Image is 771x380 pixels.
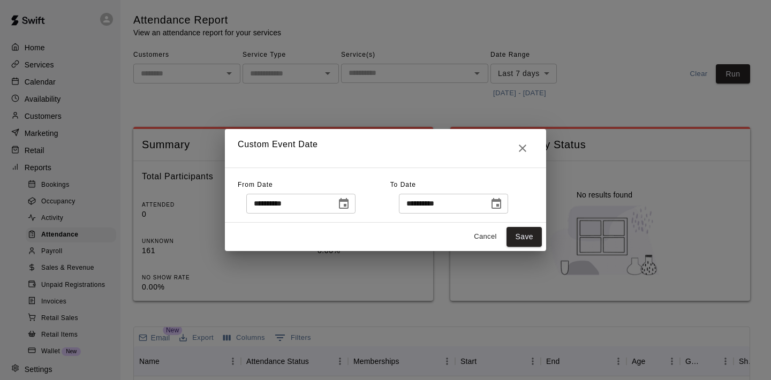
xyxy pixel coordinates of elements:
[512,138,533,159] button: Close
[468,229,502,245] button: Cancel
[225,129,546,168] h2: Custom Event Date
[238,181,273,188] span: From Date
[486,193,507,215] button: Choose date, selected date is Sep 17, 2025
[390,181,416,188] span: To Date
[333,193,354,215] button: Choose date, selected date is Sep 10, 2025
[507,227,542,247] button: Save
